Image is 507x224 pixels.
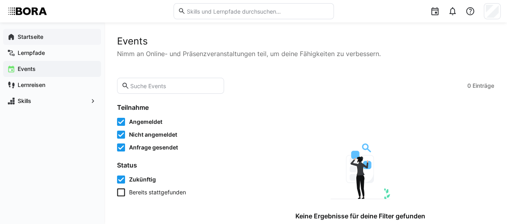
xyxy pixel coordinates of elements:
[129,188,186,196] span: Bereits stattgefunden
[467,82,471,90] span: 0
[295,212,425,220] h4: Keine Ergebnisse für deine Filter gefunden
[117,35,494,47] h2: Events
[129,131,177,139] span: Nicht angemeldet
[129,118,162,126] span: Angemeldet
[117,103,216,111] h4: Teilnahme
[129,176,156,184] span: Zukünftig
[473,82,494,90] span: Einträge
[129,143,178,151] span: Anfrage gesendet
[186,8,329,15] input: Skills und Lernpfade durchsuchen…
[129,82,220,89] input: Suche Events
[117,49,494,59] p: Nimm an Online- und Präsenzveranstaltungen teil, um deine Fähigkeiten zu verbessern.
[117,161,216,169] h4: Status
